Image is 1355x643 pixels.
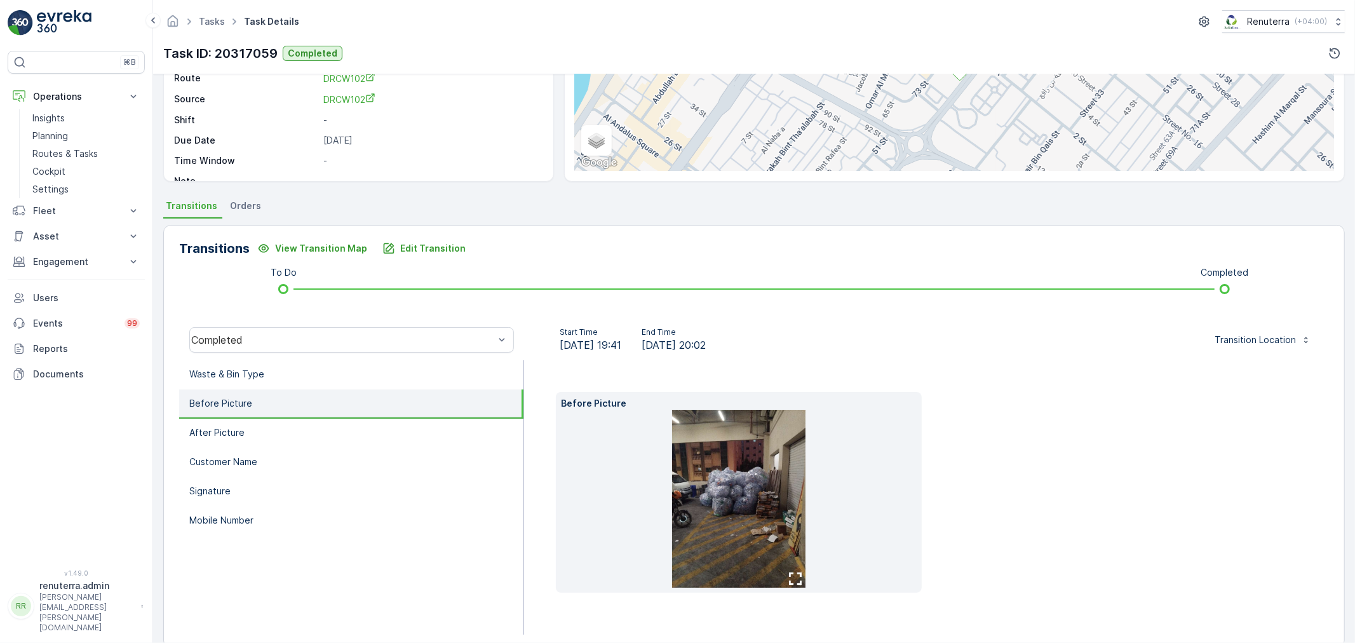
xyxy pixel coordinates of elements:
a: Reports [8,336,145,362]
p: ( +04:00 ) [1295,17,1327,27]
p: Reports [33,342,140,355]
button: Transition Location [1207,330,1319,350]
span: Transitions [166,200,217,212]
button: Engagement [8,249,145,274]
span: Task Details [241,15,302,28]
p: Customer Name [189,456,257,468]
p: [DATE] [323,134,540,147]
p: Waste & Bin Type [189,368,264,381]
p: Settings [32,183,69,196]
p: Cockpit [32,165,65,178]
a: Layers [583,126,610,154]
span: DRCW102 [323,73,375,84]
a: Homepage [166,19,180,30]
img: Google [578,154,620,171]
p: Time Window [174,154,318,167]
p: Renuterra [1247,15,1290,28]
p: Route [174,72,318,85]
button: Asset [8,224,145,249]
p: Edit Transition [400,242,466,255]
p: Signature [189,485,231,497]
a: Documents [8,362,145,387]
button: Completed [283,46,342,61]
a: DRCW102 [323,72,540,85]
a: DRCW102 [323,93,540,106]
p: Engagement [33,255,119,268]
span: [DATE] 19:41 [560,337,621,353]
p: End Time [642,327,706,337]
p: Shift [174,114,318,126]
button: View Transition Map [250,238,375,259]
p: After Picture [189,426,245,439]
a: Routes & Tasks [27,145,145,163]
div: RR [11,596,31,616]
button: Edit Transition [375,238,473,259]
span: v 1.49.0 [8,569,145,577]
p: Start Time [560,327,621,337]
p: Operations [33,90,119,103]
p: - [323,114,540,126]
p: 99 [127,318,137,328]
div: Completed [191,334,494,346]
p: Transition Location [1215,334,1296,346]
p: Transitions [179,239,250,258]
p: Before Picture [561,397,917,410]
span: DRCW102 [323,94,375,105]
p: - [323,154,540,167]
a: Insights [27,109,145,127]
p: Documents [33,368,140,381]
span: Orders [230,200,261,212]
p: - [323,175,540,187]
p: Completed [1201,266,1248,279]
a: Tasks [199,16,225,27]
p: Mobile Number [189,514,253,527]
a: Events99 [8,311,145,336]
p: Insights [32,112,65,125]
img: logo_light-DOdMpM7g.png [37,10,91,36]
p: renuterra.admin [39,579,135,592]
p: ⌘B [123,57,136,67]
p: Before Picture [189,397,252,410]
button: Renuterra(+04:00) [1222,10,1345,33]
img: logo [8,10,33,36]
p: Routes & Tasks [32,147,98,160]
span: [DATE] 20:02 [642,337,706,353]
p: Completed [288,47,337,60]
p: Due Date [174,134,318,147]
button: Operations [8,84,145,109]
button: Fleet [8,198,145,224]
img: ecd0e348215f4fb195972c330ce28a38.jpg [672,410,806,588]
p: Events [33,317,117,330]
a: Settings [27,180,145,198]
a: Users [8,285,145,311]
button: RRrenuterra.admin[PERSON_NAME][EMAIL_ADDRESS][PERSON_NAME][DOMAIN_NAME] [8,579,145,633]
p: Users [33,292,140,304]
p: To Do [271,266,297,279]
p: [PERSON_NAME][EMAIL_ADDRESS][PERSON_NAME][DOMAIN_NAME] [39,592,135,633]
p: Source [174,93,318,106]
p: Fleet [33,205,119,217]
p: Note [174,175,318,187]
a: Open this area in Google Maps (opens a new window) [578,154,620,171]
img: Screenshot_2024-07-26_at_13.33.01.png [1222,15,1242,29]
p: Task ID: 20317059 [163,44,278,63]
p: Asset [33,230,119,243]
a: Cockpit [27,163,145,180]
p: View Transition Map [275,242,367,255]
p: Planning [32,130,68,142]
a: Planning [27,127,145,145]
